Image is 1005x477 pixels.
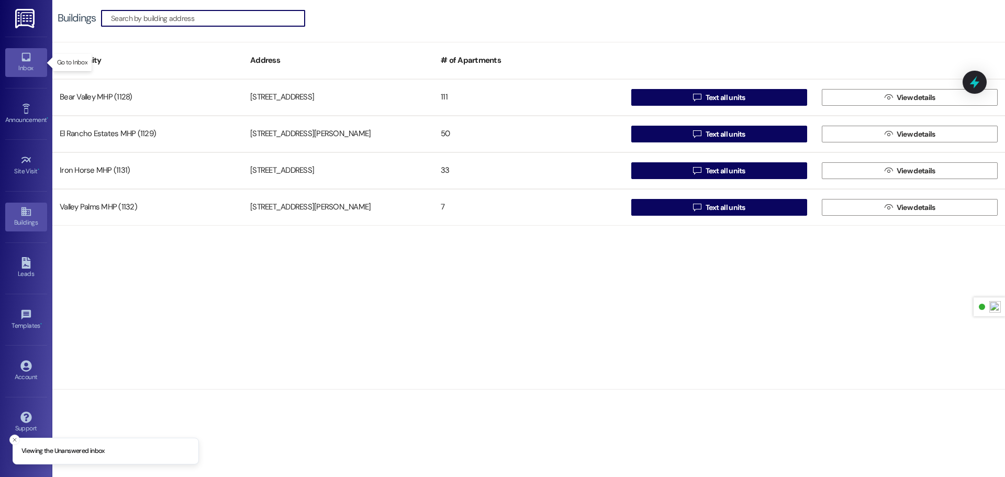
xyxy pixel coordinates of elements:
[693,203,701,212] i: 
[822,89,998,106] button: View details
[52,197,243,218] div: Valley Palms MHP (1132)
[885,167,892,175] i: 
[433,160,624,181] div: 33
[822,162,998,179] button: View details
[5,203,47,231] a: Buildings
[433,87,624,108] div: 111
[52,160,243,181] div: Iron Horse MHP (1131)
[885,203,892,212] i: 
[5,408,47,437] a: Support
[21,447,105,456] p: Viewing the Unanswered inbox
[433,124,624,145] div: 50
[885,130,892,138] i: 
[57,58,87,67] p: Go to Inbox
[433,197,624,218] div: 7
[58,13,96,24] div: Buildings
[885,93,892,102] i: 
[52,124,243,145] div: El Rancho Estates MHP (1129)
[5,151,47,180] a: Site Visit •
[897,202,935,213] span: View details
[706,129,745,140] span: Text all units
[631,126,807,142] button: Text all units
[5,306,47,334] a: Templates •
[52,87,243,108] div: Bear Valley MHP (1128)
[243,197,433,218] div: [STREET_ADDRESS][PERSON_NAME]
[243,124,433,145] div: [STREET_ADDRESS][PERSON_NAME]
[693,167,701,175] i: 
[243,87,433,108] div: [STREET_ADDRESS]
[822,199,998,216] button: View details
[897,92,935,103] span: View details
[52,48,243,73] div: Community
[631,199,807,216] button: Text all units
[9,435,20,445] button: Close toast
[15,9,37,28] img: ResiDesk Logo
[897,129,935,140] span: View details
[243,160,433,181] div: [STREET_ADDRESS]
[111,11,305,26] input: Search by building address
[706,165,745,176] span: Text all units
[5,48,47,76] a: Inbox
[243,48,433,73] div: Address
[822,126,998,142] button: View details
[5,357,47,385] a: Account
[5,254,47,282] a: Leads
[40,320,42,328] span: •
[706,92,745,103] span: Text all units
[631,89,807,106] button: Text all units
[693,93,701,102] i: 
[897,165,935,176] span: View details
[47,115,48,122] span: •
[433,48,624,73] div: # of Apartments
[38,166,39,173] span: •
[631,162,807,179] button: Text all units
[706,202,745,213] span: Text all units
[693,130,701,138] i: 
